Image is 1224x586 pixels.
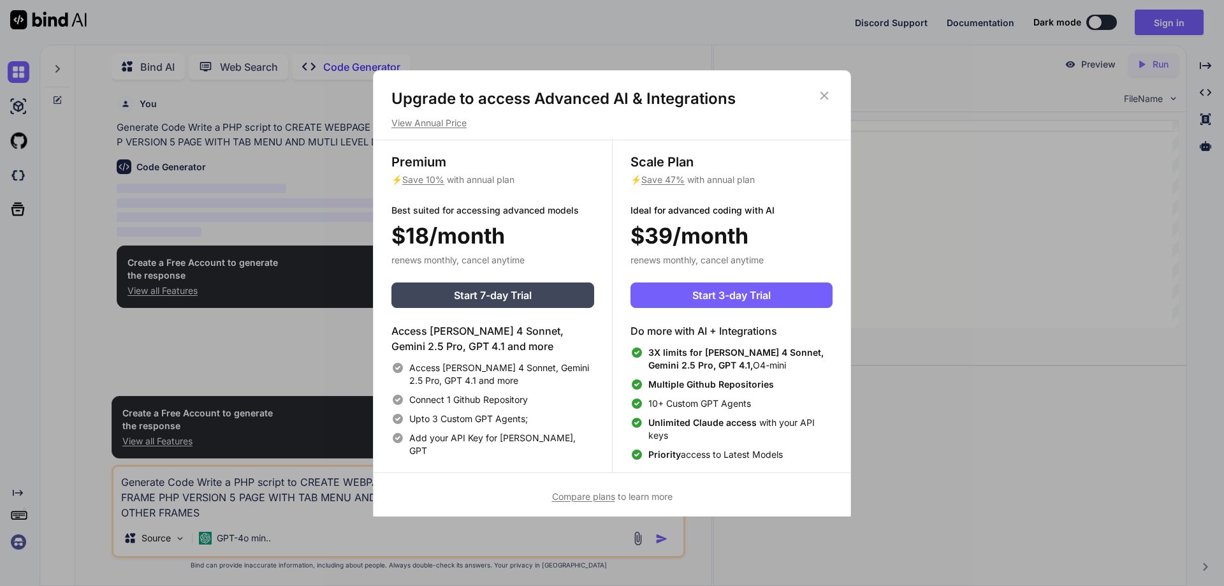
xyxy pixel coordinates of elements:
span: Multiple Github Repositories [648,379,774,390]
span: 10+ Custom GPT Agents [648,397,751,410]
span: 3X limits for [PERSON_NAME] 4 Sonnet, Gemini 2.5 Pro, GPT 4.1, [648,347,824,370]
p: ⚡ with annual plan [630,173,833,186]
span: renews monthly, cancel anytime [391,254,525,265]
span: Add your API Key for [PERSON_NAME], GPT [409,432,594,457]
span: access to Latest Models [648,448,783,461]
span: $18/month [391,219,505,252]
h4: Access [PERSON_NAME] 4 Sonnet, Gemini 2.5 Pro, GPT 4.1 and more [391,323,594,354]
h3: Premium [391,153,594,171]
span: to learn more [552,491,673,502]
p: Ideal for advanced coding with AI [630,204,833,217]
span: $39/month [630,219,748,252]
h1: Upgrade to access Advanced AI & Integrations [391,89,833,109]
p: ⚡ with annual plan [391,173,594,186]
span: Start 7-day Trial [454,288,532,303]
span: Save 10% [402,174,444,185]
span: O4-mini [648,346,833,372]
button: Start 7-day Trial [391,282,594,308]
span: Upto 3 Custom GPT Agents; [409,413,528,425]
h4: Do more with AI + Integrations [630,323,833,339]
p: View Annual Price [391,117,833,129]
p: Best suited for accessing advanced models [391,204,594,217]
span: Priority [648,449,681,460]
span: Compare plans [552,491,615,502]
h3: Scale Plan [630,153,833,171]
span: Access [PERSON_NAME] 4 Sonnet, Gemini 2.5 Pro, GPT 4.1 and more [409,362,594,387]
span: Unlimited Claude access [648,417,759,428]
button: Start 3-day Trial [630,282,833,308]
span: Connect 1 Github Repository [409,393,528,406]
span: renews monthly, cancel anytime [630,254,764,265]
span: Start 3-day Trial [692,288,771,303]
span: with your API keys [648,416,833,442]
span: Save 47% [641,174,685,185]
